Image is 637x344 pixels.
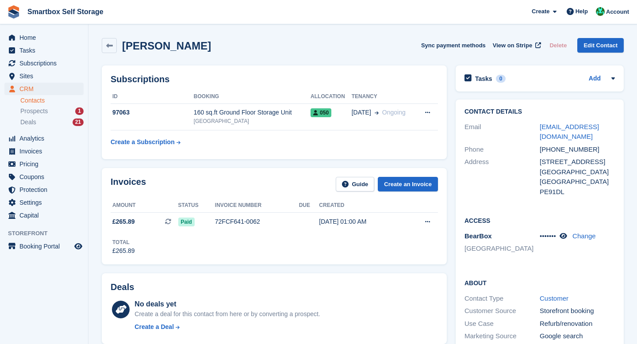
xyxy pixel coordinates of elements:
th: Due [299,199,319,213]
a: menu [4,83,84,95]
span: Tasks [19,44,73,57]
a: Prospects 1 [20,107,84,116]
th: Created [319,199,404,213]
div: 21 [73,118,84,126]
a: Guide [336,177,375,191]
div: 72FCF641-0062 [215,217,299,226]
span: Sites [19,70,73,82]
th: Status [178,199,215,213]
h2: Tasks [475,75,492,83]
div: Create a Deal [134,322,174,332]
a: menu [4,132,84,145]
a: Create an Invoice [378,177,438,191]
div: [STREET_ADDRESS] [540,157,615,167]
span: Paid [178,218,195,226]
div: 0 [496,75,506,83]
a: menu [4,44,84,57]
span: View on Stripe [493,41,532,50]
a: menu [4,158,84,170]
span: 050 [311,108,331,117]
th: Amount [111,199,178,213]
h2: Contact Details [464,108,615,115]
a: Create a Deal [134,322,320,332]
div: Storefront booking [540,306,615,316]
div: Google search [540,331,615,341]
span: Home [19,31,73,44]
div: Use Case [464,319,540,329]
div: Marketing Source [464,331,540,341]
a: Create a Subscription [111,134,180,150]
span: Subscriptions [19,57,73,69]
div: [PHONE_NUMBER] [540,145,615,155]
div: PE91DL [540,187,615,197]
span: Invoices [19,145,73,157]
a: menu [4,183,84,196]
span: Help [576,7,588,16]
th: Booking [194,90,311,104]
span: BearBox [464,232,492,240]
div: 160 sq.ft Ground Floor Storage Unit [194,108,311,117]
a: View on Stripe [489,38,543,53]
div: [GEOGRAPHIC_DATA] [194,117,311,125]
span: Analytics [19,132,73,145]
a: menu [4,171,84,183]
span: Create [532,7,549,16]
a: menu [4,209,84,222]
th: Tenancy [352,90,416,104]
span: Capital [19,209,73,222]
a: menu [4,145,84,157]
div: [GEOGRAPHIC_DATA] [540,177,615,187]
div: Phone [464,145,540,155]
h2: Deals [111,282,134,292]
div: Email [464,122,540,142]
span: Booking Portal [19,240,73,252]
span: Prospects [20,107,48,115]
a: Change [572,232,596,240]
div: Customer Source [464,306,540,316]
h2: Invoices [111,177,146,191]
span: Ongoing [382,109,406,116]
div: [DATE] 01:00 AM [319,217,404,226]
button: Sync payment methods [421,38,486,53]
a: menu [4,196,84,209]
span: ••••••• [540,232,556,240]
span: £265.89 [112,217,135,226]
a: menu [4,240,84,252]
img: Elinor Shepherd [596,7,605,16]
div: 1 [75,107,84,115]
span: Deals [20,118,36,126]
li: [GEOGRAPHIC_DATA] [464,244,540,254]
span: Settings [19,196,73,209]
span: CRM [19,83,73,95]
div: Create a deal for this contact from here or by converting a prospect. [134,310,320,319]
span: Account [606,8,629,16]
a: menu [4,70,84,82]
div: No deals yet [134,299,320,310]
a: Customer [540,294,568,302]
div: Refurb/renovation [540,319,615,329]
a: Smartbox Self Storage [24,4,107,19]
th: Allocation [311,90,352,104]
a: Edit Contact [577,38,624,53]
div: £265.89 [112,246,135,256]
div: 97063 [111,108,194,117]
div: Create a Subscription [111,138,175,147]
h2: Access [464,216,615,225]
th: Invoice number [215,199,299,213]
div: [GEOGRAPHIC_DATA] [540,167,615,177]
h2: [PERSON_NAME] [122,40,211,52]
a: [EMAIL_ADDRESS][DOMAIN_NAME] [540,123,599,141]
a: Contacts [20,96,84,105]
img: stora-icon-8386f47178a22dfd0bd8f6a31ec36ba5ce8667c1dd55bd0f319d3a0aa187defe.svg [7,5,20,19]
h2: About [464,278,615,287]
button: Delete [546,38,570,53]
a: Preview store [73,241,84,252]
span: Storefront [8,229,88,238]
div: Address [464,157,540,197]
th: ID [111,90,194,104]
span: Coupons [19,171,73,183]
span: Protection [19,183,73,196]
a: Deals 21 [20,118,84,127]
a: Add [589,74,601,84]
a: menu [4,57,84,69]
